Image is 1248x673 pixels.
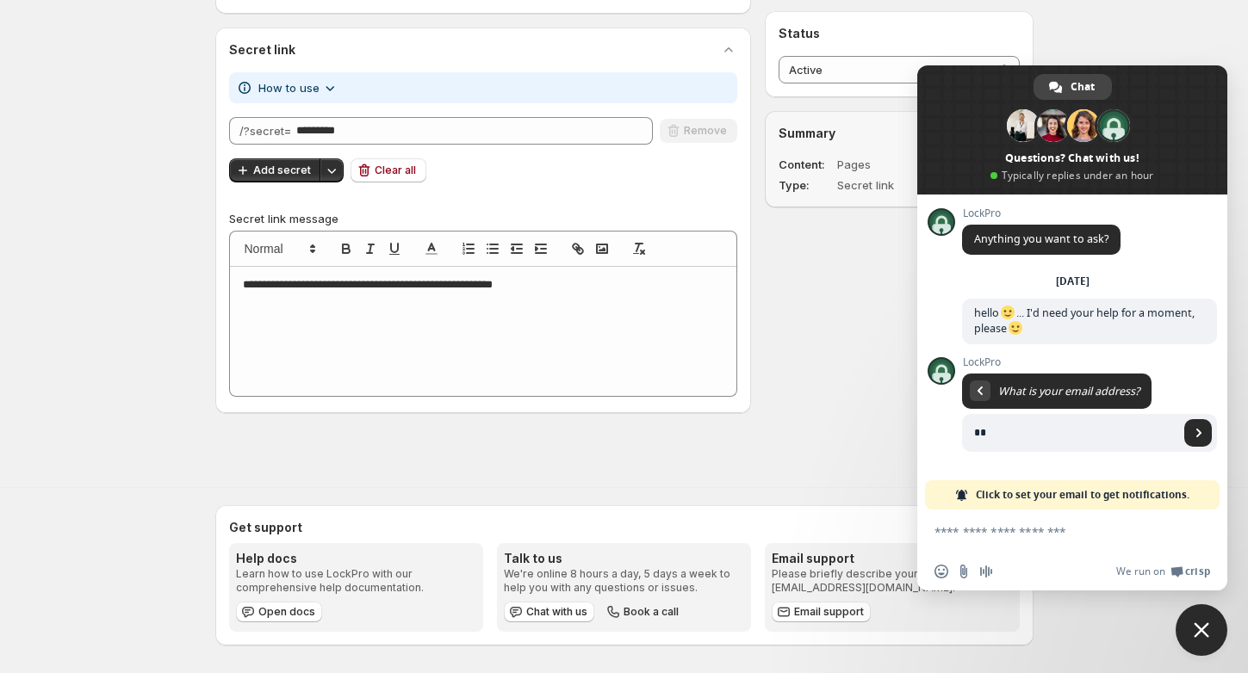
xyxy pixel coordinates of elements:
[934,524,1172,540] textarea: Compose your message...
[624,605,679,619] span: Book a call
[970,380,990,401] div: Return to message
[998,384,1139,398] span: What is your email address?
[1116,565,1210,578] a: We run onCrisp
[974,306,1195,336] span: hello ... I'd need your help for a moment, please
[962,356,1217,368] span: LockPro
[974,232,1108,246] span: Anything you want to ask?
[320,158,344,182] button: Other save actions
[779,176,834,194] dt: Type :
[239,124,291,138] span: /?secret=
[837,176,970,194] dd: Secret link
[248,74,349,102] button: How to use
[601,602,686,622] button: Book a call
[236,567,476,595] p: Learn how to use LockPro with our comprehensive help documentation.
[957,565,971,578] span: Send a file
[794,605,864,619] span: Email support
[258,79,320,96] span: How to use
[772,567,1012,595] p: Please briefly describe your query and email [EMAIL_ADDRESS][DOMAIN_NAME].
[962,207,1121,219] span: LockPro
[779,125,1019,142] h2: Summary
[229,519,1020,536] h2: Get support
[253,164,311,177] span: Add secret
[229,41,295,59] h2: Secret link
[934,565,948,578] span: Insert an emoji
[976,480,1189,509] span: Click to set your email to get notifications.
[258,605,315,619] span: Open docs
[779,25,1019,42] h2: Status
[1071,74,1095,100] span: Chat
[526,605,587,619] span: Chat with us
[1176,604,1227,656] div: Close chat
[504,602,594,622] button: Chat with us
[351,158,426,182] button: Clear all secrets
[504,550,744,567] h3: Talk to us
[1116,565,1165,578] span: We run on
[1034,74,1112,100] div: Chat
[979,565,993,578] span: Audio message
[375,164,416,177] span: Clear all
[229,158,321,182] button: Add secret
[1056,276,1090,287] div: [DATE]
[236,550,476,567] h3: Help docs
[1185,565,1210,578] span: Crisp
[504,567,744,595] p: We're online 8 hours a day, 5 days a week to help you with any questions or issues.
[837,156,970,173] dd: Pages
[772,602,871,622] a: Email support
[779,156,834,173] dt: Content :
[236,602,322,622] a: Open docs
[962,414,1179,452] input: Enter your email address...
[772,550,1012,567] h3: Email support
[1184,419,1212,447] span: Send
[229,210,738,227] p: Secret link message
